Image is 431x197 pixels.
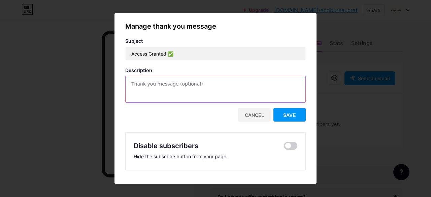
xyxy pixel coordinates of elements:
[283,112,296,118] span: Save
[125,67,306,73] div: Description
[273,108,306,122] button: Save
[238,108,271,122] div: Cancel
[125,38,306,44] div: Subject
[126,47,305,60] input: Thank you for joining
[134,154,297,159] div: Hide the subscribe button from your page.
[134,141,198,151] div: Disable subscribers
[125,21,306,31] div: Manage thank you message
